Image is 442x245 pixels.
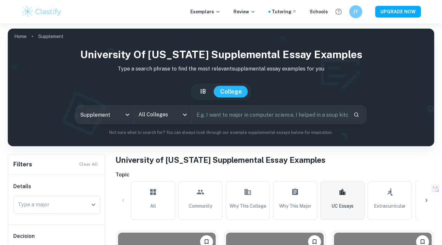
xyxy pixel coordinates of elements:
input: E.g. I want to major in computer science, I helped in a soup kitchen, I want to join the debate t... [192,106,348,124]
p: Supplement [38,33,64,40]
h6: Details [13,183,100,190]
span: Why This College [230,202,266,210]
button: Open [180,110,189,119]
a: Schools [310,8,328,15]
span: Community [189,202,212,210]
button: Open [89,200,98,209]
a: Home [14,32,27,41]
h6: Decision [13,232,100,240]
a: Tutoring [272,8,297,15]
button: Search [351,109,362,120]
p: Review [233,8,256,15]
button: JY [349,5,362,18]
span: UC Essays [331,202,353,210]
p: Not sure what to search for? You can always look through our example supplemental essays below fo... [13,129,429,136]
button: Help and Feedback [333,6,344,17]
img: profile cover [8,29,434,146]
h6: JY [352,8,359,15]
h6: Topic [115,171,434,179]
h1: University of [US_STATE] Supplemental Essay Examples [115,154,434,166]
img: Clastify logo [21,5,63,18]
button: UPGRADE NOW [375,6,421,18]
span: Extracurricular [374,202,406,210]
p: Exemplars [190,8,221,15]
p: Type a search phrase to find the most relevant supplemental essay examples for you [13,65,429,73]
div: Supplement [76,106,133,124]
span: All [150,202,156,210]
span: Why This Major [279,202,311,210]
h1: University of [US_STATE] Supplemental Essay Examples [13,47,429,62]
button: College [214,86,248,97]
h6: Filters [13,160,32,169]
button: IB [194,86,212,97]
